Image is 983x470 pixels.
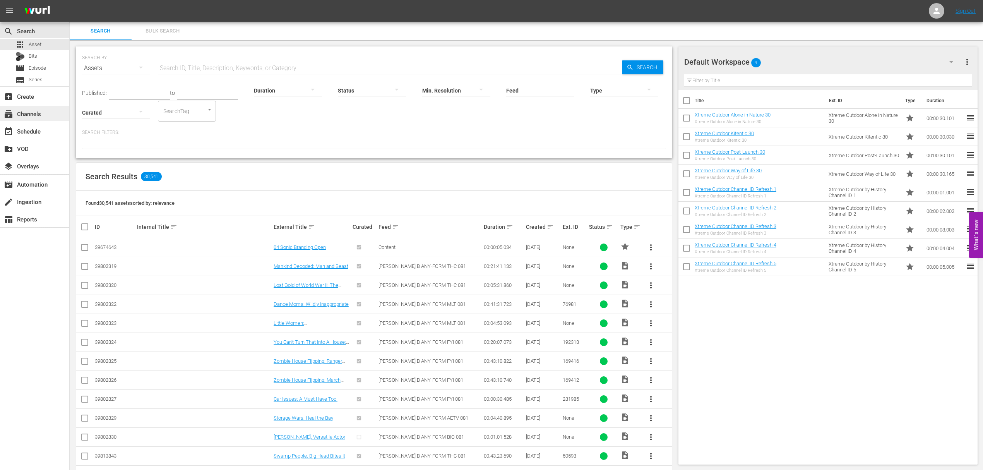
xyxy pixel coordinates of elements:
[824,90,901,111] th: Ext. ID
[4,180,13,189] span: Automation
[695,156,765,161] div: Xtreme Outdoor Post-Launch 30
[563,320,587,326] div: None
[620,261,630,270] span: Video
[923,146,966,165] td: 00:00:30.101
[4,127,13,136] span: Schedule
[751,55,761,71] span: 9
[95,453,135,459] div: 39813843
[962,53,972,71] button: more_vert
[642,238,660,257] button: more_vert
[484,434,524,440] div: 00:01:01.528
[378,434,464,440] span: [PERSON_NAME] B ANY-FORM BIO 081
[4,110,13,119] span: Channels
[5,6,14,15] span: menu
[86,172,137,181] span: Search Results
[695,223,776,229] a: Xtreme Outdoor Channel ID Refresh 3
[646,262,656,271] span: more_vert
[923,239,966,257] td: 00:00:04.004
[274,358,345,370] a: Zombie House Flipping: Ranger Danger
[274,320,343,338] a: Little Women: [GEOGRAPHIC_DATA]: Come on Back to Me
[620,318,630,327] span: Video
[905,262,914,271] span: Promo
[526,320,560,326] div: [DATE]
[620,299,630,308] span: Video
[484,415,524,421] div: 00:04:40.895
[378,377,463,383] span: [PERSON_NAME] B ANY-FORM FYI 081
[966,262,975,271] span: reorder
[308,223,315,230] span: sort
[825,127,903,146] td: Xtreme Outdoor Kitentic 30
[905,244,914,253] span: Promo
[484,222,524,232] div: Duration
[646,300,656,309] span: more_vert
[923,127,966,146] td: 00:00:30.030
[274,377,344,389] a: Zombie House Flipping: March Avenue Madness
[137,222,271,232] div: Internal Title
[274,282,344,294] a: Lost Gold of World War II: The Team Finds A Mountain of Truth
[526,244,560,250] div: [DATE]
[620,451,630,460] span: Video
[29,52,37,60] span: Bits
[29,41,41,48] span: Asset
[956,8,976,14] a: Sign Out
[82,57,150,79] div: Assets
[966,169,975,178] span: reorder
[966,150,975,160] span: reorder
[966,113,975,122] span: reorder
[825,183,903,202] td: Xtreme Outdoor by History Channel ID 1
[82,90,107,96] span: Published:
[95,415,135,421] div: 39802329
[695,212,776,217] div: Xtreme Outdoor Channel ID Refresh 2
[563,415,587,421] div: None
[563,244,587,250] div: None
[484,453,524,459] div: 00:43:23.690
[901,90,922,111] th: Type
[526,222,560,232] div: Created
[526,415,560,421] div: [DATE]
[620,337,630,346] span: Video
[563,377,579,383] span: 169412
[274,415,333,421] a: Storage Wars: Heal the Bay
[646,338,656,347] span: more_vert
[170,90,175,96] span: to
[526,301,560,307] div: [DATE]
[905,206,914,216] span: Promo
[86,200,175,206] span: Found 30,541 assets sorted by: relevance
[825,220,903,239] td: Xtreme Outdoor by History Channel ID 3
[695,168,762,173] a: Xtreme Outdoor Way of Life 30
[642,409,660,427] button: more_vert
[646,281,656,290] span: more_vert
[95,358,135,364] div: 39802325
[923,165,966,183] td: 00:00:30.165
[95,396,135,402] div: 39802327
[825,239,903,257] td: Xtreme Outdoor by History Channel ID 4
[620,280,630,289] span: Video
[695,112,771,118] a: Xtreme Outdoor Alone in Nature 30
[684,51,960,73] div: Default Workspace
[642,447,660,465] button: more_vert
[95,263,135,269] div: 39802319
[642,276,660,295] button: more_vert
[95,282,135,288] div: 39802320
[642,428,660,446] button: more_vert
[95,244,135,250] div: 39674643
[274,263,348,269] a: Mankind Decoded: Man and Beast
[966,206,975,215] span: reorder
[15,63,25,73] span: Episode
[620,375,630,384] span: Video
[905,113,914,123] span: Promo
[695,249,776,254] div: Xtreme Outdoor Channel ID Refresh 4
[484,339,524,345] div: 00:20:07.073
[95,320,135,326] div: 39802323
[966,132,975,141] span: reorder
[923,257,966,276] td: 00:00:05.005
[620,413,630,422] span: Video
[620,356,630,365] span: Video
[506,223,513,230] span: sort
[695,186,776,192] a: Xtreme Outdoor Channel ID Refresh 1
[563,358,579,364] span: 169416
[392,223,399,230] span: sort
[484,301,524,307] div: 00:41:31.723
[274,396,337,402] a: Car Issues: A Must Have Tool
[4,144,13,154] span: VOD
